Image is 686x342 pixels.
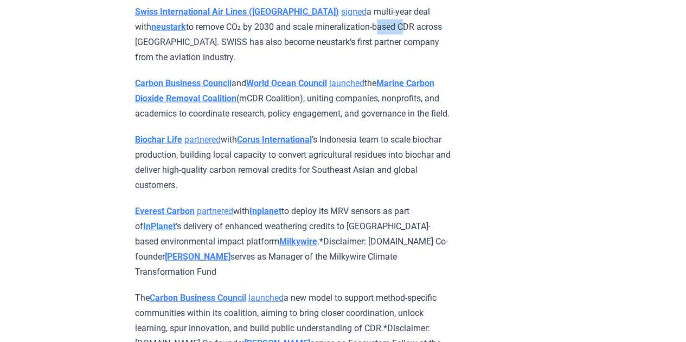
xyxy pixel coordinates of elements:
[197,206,233,216] a: partnered
[135,134,182,145] a: Biochar Life
[135,204,452,280] p: with to deploy its MRV sensors as part of ’s delivery of enhanced weathering credits to [GEOGRAPH...
[329,78,364,88] a: launched
[248,293,284,303] a: launched
[151,22,186,32] a: neustark
[279,236,317,247] a: Milkywire
[165,251,230,262] a: [PERSON_NAME]
[135,132,452,193] p: with ’s Indonesia team to scale biochar production, building local capacity to convert agricultur...
[246,78,327,88] a: World Ocean Council
[249,206,281,216] a: Inplanet
[135,206,195,216] a: Everest Carbon
[341,7,367,17] a: signed
[135,4,452,65] p: a multi-year deal with to remove CO₂ by 2030 and scale mineralization-based CDR across [GEOGRAPHI...
[184,134,221,145] a: partnered
[135,76,452,121] p: and the (mCDR Coalition), uniting companies, nonprofits, and academics to coordinate research, po...
[237,134,312,145] a: Corus International
[135,7,339,17] a: Swiss International Air Lines ([GEOGRAPHIC_DATA])
[143,221,176,231] a: InPlanet
[135,78,232,88] a: Carbon Business Council
[150,293,246,303] a: Carbon Business Council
